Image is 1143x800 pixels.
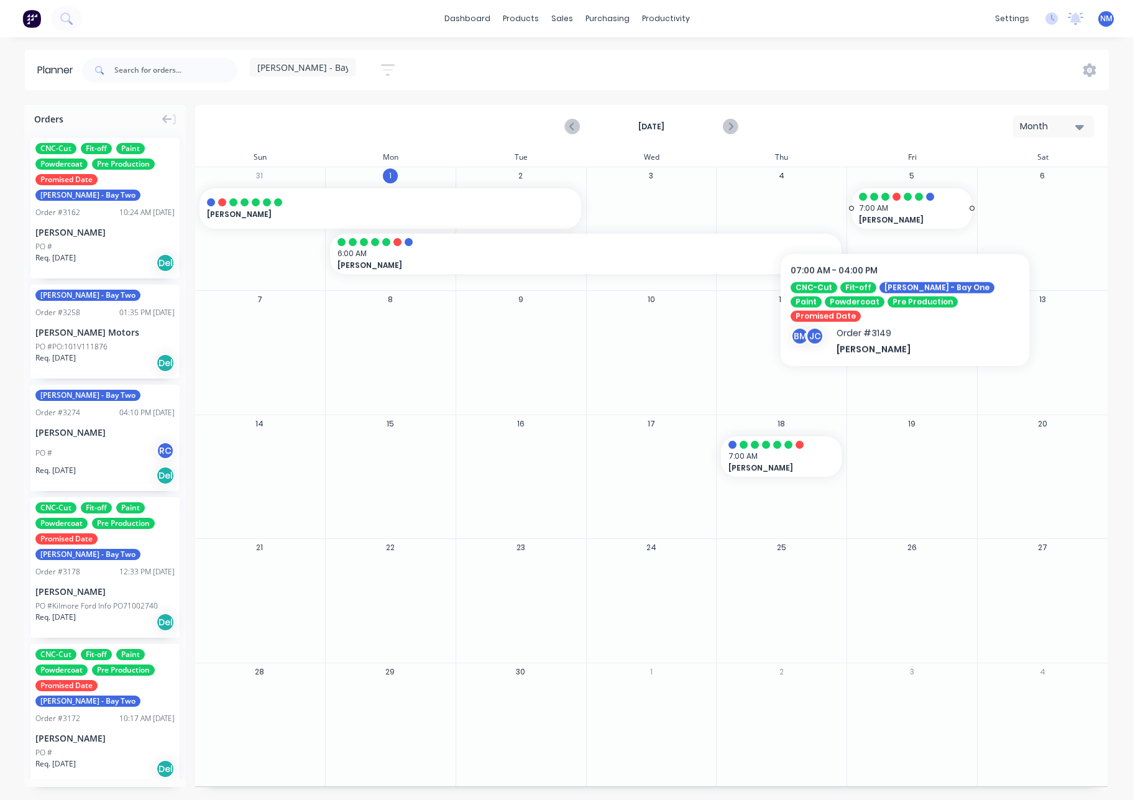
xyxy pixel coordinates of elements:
div: Planner [37,63,80,78]
span: Paint [116,502,145,513]
div: 04:10 PM [DATE] [119,407,175,418]
div: Order # 3274 [35,407,80,418]
button: 26 [904,540,919,555]
button: 31 [252,168,267,183]
button: 2 [513,168,528,183]
button: 17 [644,416,659,431]
span: [PERSON_NAME] [337,260,784,271]
button: Previous page [566,119,580,134]
div: Mon [325,148,456,167]
div: PO #PO:101V111876 [35,341,108,352]
span: [PERSON_NAME] - Bay Two [35,549,140,560]
button: 3 [644,168,659,183]
span: [PERSON_NAME] - Bay Two [35,696,140,707]
span: 6:00 AM [337,248,829,259]
button: 30 [513,664,528,679]
span: Promised Date [35,174,98,185]
button: 1 [383,168,398,183]
button: 24 [644,540,659,555]
span: Req. [DATE] [35,465,76,476]
div: productivity [636,9,696,28]
div: 7:00 AM[PERSON_NAME] [852,188,972,229]
div: Del [156,760,175,778]
button: 28 [252,664,267,679]
span: Paint [116,143,145,154]
div: Month [1020,120,1077,133]
button: 23 [513,540,528,555]
div: purchasing [579,9,636,28]
span: Powdercoat [35,664,88,676]
span: CNC-Cut [35,502,76,513]
span: [PERSON_NAME] - Bay Two [35,190,140,201]
span: Fit-off [81,143,112,154]
span: Paint [116,649,145,660]
input: Search for orders... [114,58,237,83]
button: 21 [252,540,267,555]
button: 25 [774,540,789,555]
span: Fit-off [81,649,112,660]
div: Del [156,466,175,485]
div: Sat [977,148,1108,167]
div: settings [989,9,1035,28]
span: NM [1100,13,1113,24]
button: 19 [904,416,919,431]
div: Order # 3178 [35,566,80,577]
div: Order # 3258 [35,307,80,318]
div: PO #Kilmore Ford Info PO71002740 [35,600,158,612]
button: 2 [774,664,789,679]
span: Req. [DATE] [35,352,76,364]
button: 15 [383,416,398,431]
button: 29 [383,664,398,679]
div: Fri [847,148,977,167]
div: Order # 3172 [35,713,80,724]
div: [PERSON_NAME] [35,226,175,239]
div: 6:00 AM[PERSON_NAME] [330,234,842,274]
span: Powdercoat [35,518,88,529]
span: Req. [DATE] [35,758,76,770]
div: PO # [35,448,52,459]
span: Promised Date [35,533,98,545]
div: [PERSON_NAME] [35,426,175,439]
span: Promised Date [35,680,98,691]
div: [PERSON_NAME] Motors [35,326,175,339]
button: 7 [252,292,267,307]
div: 12:33 PM [DATE] [119,566,175,577]
button: 27 [1035,540,1050,555]
button: 10 [644,292,659,307]
button: 11 [774,292,789,307]
div: sales [545,9,579,28]
span: 7:00 AM [728,451,828,462]
div: [PERSON_NAME] [35,732,175,745]
div: 10:17 AM [DATE] [119,713,175,724]
div: Del [156,354,175,372]
span: [PERSON_NAME] - Bay Two [35,390,140,401]
div: [PERSON_NAME] [35,585,175,598]
div: Sun [195,148,325,167]
div: Del [156,613,175,632]
div: products [497,9,545,28]
span: Req. [DATE] [35,612,76,623]
div: [PERSON_NAME] [200,188,581,229]
div: PO # [35,241,52,252]
span: [PERSON_NAME] [207,209,537,220]
button: 9 [513,292,528,307]
button: 18 [774,416,789,431]
button: Month [1013,116,1094,137]
button: Next page [723,119,737,134]
div: PO # [35,747,52,758]
button: 13 [1035,292,1050,307]
div: Wed [586,148,717,167]
div: Order # 3162 [35,207,80,218]
span: [PERSON_NAME] - Bay One [257,61,370,74]
a: dashboard [438,9,497,28]
span: [PERSON_NAME] - Bay Two [35,290,140,301]
div: Tue [456,148,586,167]
span: CNC-Cut [35,649,76,660]
span: 7:00 AM [859,203,958,214]
span: Powdercoat [35,159,88,170]
span: Pre Production [92,664,155,676]
button: 4 [1035,664,1050,679]
button: 12 [904,292,919,307]
span: Fit-off [81,502,112,513]
button: 4 [774,168,789,183]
